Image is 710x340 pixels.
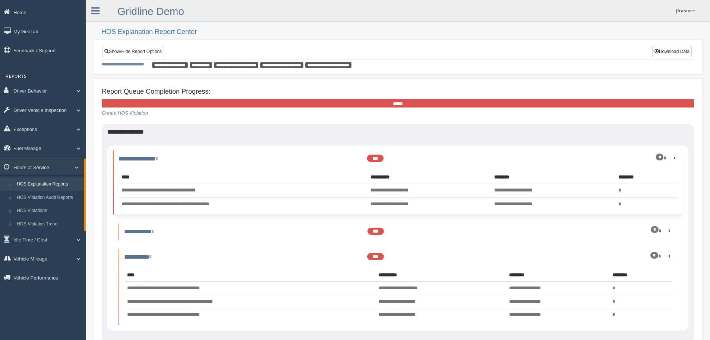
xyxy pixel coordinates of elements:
[13,218,84,231] a: HOS Violation Trend
[117,6,184,17] a: Gridline Demo
[102,46,164,57] a: Show/Hide Report Options
[13,191,84,205] a: HOS Violation Audit Reports
[101,28,703,36] h2: HOS Explanation Report Center
[113,151,683,215] li: Expand
[119,249,677,325] li: Expand
[13,204,84,218] a: HOS Violations
[13,178,84,191] a: HOS Explanation Reports
[102,110,148,116] a: Create HOS Violation
[102,88,694,96] h4: Report Queue Completion Progress:
[652,46,692,57] button: Download Data
[119,224,677,240] li: Expand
